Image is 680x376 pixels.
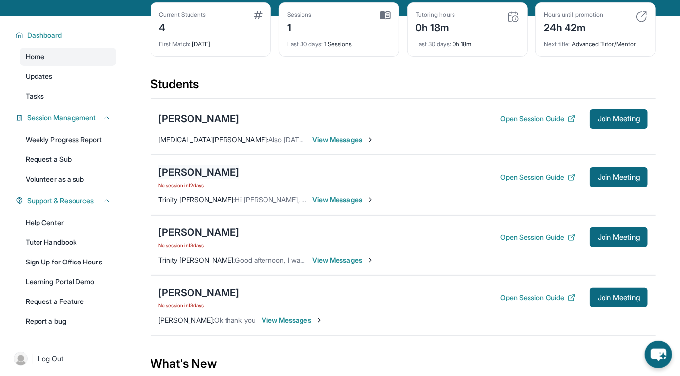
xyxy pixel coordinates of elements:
span: Join Meeting [598,116,640,122]
button: Session Management [23,113,111,123]
span: View Messages [312,195,374,205]
span: First Match : [159,40,190,48]
div: [PERSON_NAME] [158,286,239,300]
a: Learning Portal Demo [20,273,116,291]
div: Sessions [287,11,312,19]
span: No session in 13 days [158,301,239,309]
span: Support & Resources [27,196,94,206]
img: card [254,11,263,19]
span: Join Meeting [598,295,640,301]
div: Tutoring hours [416,11,455,19]
span: Updates [26,72,53,81]
a: Tutor Handbook [20,233,116,251]
span: No session in 13 days [158,241,239,249]
div: Current Students [159,11,206,19]
span: No session in 12 days [158,181,239,189]
span: Dashboard [27,30,62,40]
span: Trinity [PERSON_NAME] : [158,256,235,264]
span: Last 30 days : [416,40,451,48]
button: Join Meeting [590,227,648,247]
span: Join Meeting [598,174,640,180]
div: [DATE] [159,35,263,48]
button: Join Meeting [590,167,648,187]
div: 0h 18m [416,35,519,48]
button: Open Session Guide [500,172,576,182]
a: Request a Sub [20,150,116,168]
img: Chevron-Right [366,256,374,264]
div: Hours until promotion [544,11,603,19]
button: Open Session Guide [500,232,576,242]
span: Trinity [PERSON_NAME] : [158,195,235,204]
span: | [32,353,34,365]
span: View Messages [262,315,323,325]
img: Chevron-Right [366,136,374,144]
span: Home [26,52,44,62]
button: Join Meeting [590,288,648,307]
span: View Messages [312,255,374,265]
span: Join Meeting [598,234,640,240]
div: [PERSON_NAME] [158,226,239,239]
a: Tasks [20,87,116,105]
div: 4 [159,19,206,35]
img: user-img [14,352,28,366]
img: Chevron-Right [315,316,323,324]
button: Open Session Guide [500,114,576,124]
div: [PERSON_NAME] [158,165,239,179]
div: 0h 18m [416,19,455,35]
a: Home [20,48,116,66]
a: |Log Out [10,348,116,370]
div: Students [151,76,656,98]
a: Updates [20,68,116,85]
a: Help Center [20,214,116,231]
span: Ok thank you [214,316,256,324]
img: card [507,11,519,23]
button: Open Session Guide [500,293,576,302]
img: card [636,11,647,23]
button: Support & Resources [23,196,111,206]
div: 1 Sessions [287,35,391,48]
span: Session Management [27,113,96,123]
a: Weekly Progress Report [20,131,116,149]
span: Log Out [38,354,64,364]
button: chat-button [645,341,672,368]
div: 1 [287,19,312,35]
span: Next title : [544,40,570,48]
a: Volunteer as a sub [20,170,116,188]
span: [MEDICAL_DATA][PERSON_NAME] : [158,135,268,144]
div: [PERSON_NAME] [158,112,239,126]
span: Last 30 days : [287,40,323,48]
img: card [380,11,391,20]
span: Tasks [26,91,44,101]
a: Report a bug [20,312,116,330]
div: 24h 42m [544,19,603,35]
a: Sign Up for Office Hours [20,253,116,271]
button: Dashboard [23,30,111,40]
a: Request a Feature [20,293,116,310]
span: [PERSON_NAME] : [158,316,214,324]
button: Join Meeting [590,109,648,129]
div: Advanced Tutor/Mentor [544,35,647,48]
span: View Messages [312,135,374,145]
img: Chevron-Right [366,196,374,204]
